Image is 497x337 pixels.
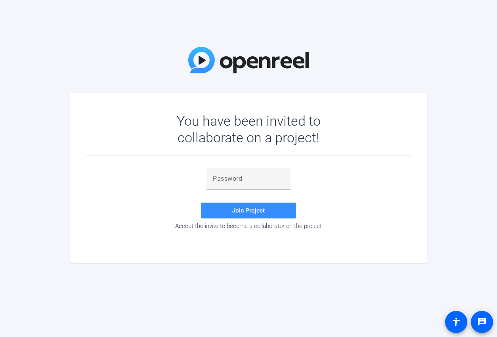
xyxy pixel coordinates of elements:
[477,317,487,327] mat-icon: message
[86,222,411,230] div: Accept the invite to become a collaborator on the project
[201,203,296,218] button: Join Project
[213,174,284,184] input: Password
[188,47,309,73] img: OpenReel Logo
[232,207,265,214] span: Join Project
[154,113,344,146] div: You have been invited to collaborate on a project!
[451,317,461,327] mat-icon: accessibility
